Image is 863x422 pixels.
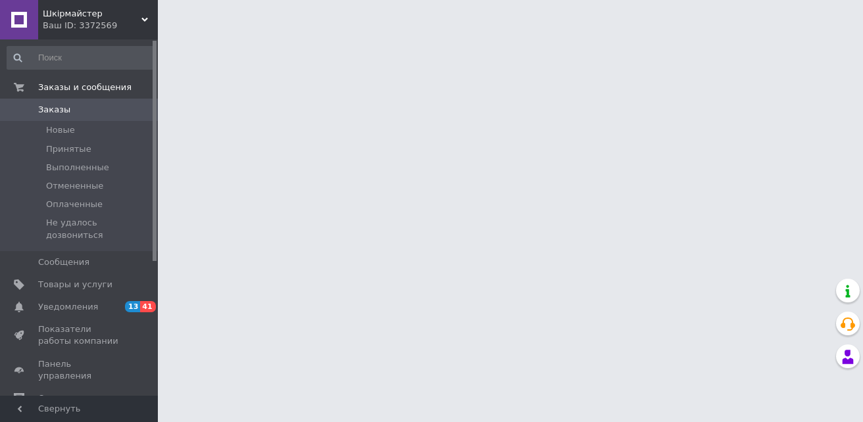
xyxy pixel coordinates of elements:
span: Шкірмайстер [43,8,141,20]
span: Принятые [46,143,91,155]
span: Выполненные [46,162,109,174]
span: Уведомления [38,301,98,313]
span: 13 [125,301,140,312]
div: Ваш ID: 3372569 [43,20,158,32]
span: Оплаченные [46,199,103,210]
input: Поиск [7,46,155,70]
span: Товары и услуги [38,279,112,291]
span: Новые [46,124,75,136]
span: Заказы [38,104,70,116]
span: Отмененные [46,180,103,192]
span: 41 [140,301,155,312]
span: Показатели работы компании [38,323,122,347]
span: Отзывы [38,392,73,404]
span: Сообщения [38,256,89,268]
span: Не удалось дозвониться [46,217,154,241]
span: Заказы и сообщения [38,82,132,93]
span: Панель управления [38,358,122,382]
